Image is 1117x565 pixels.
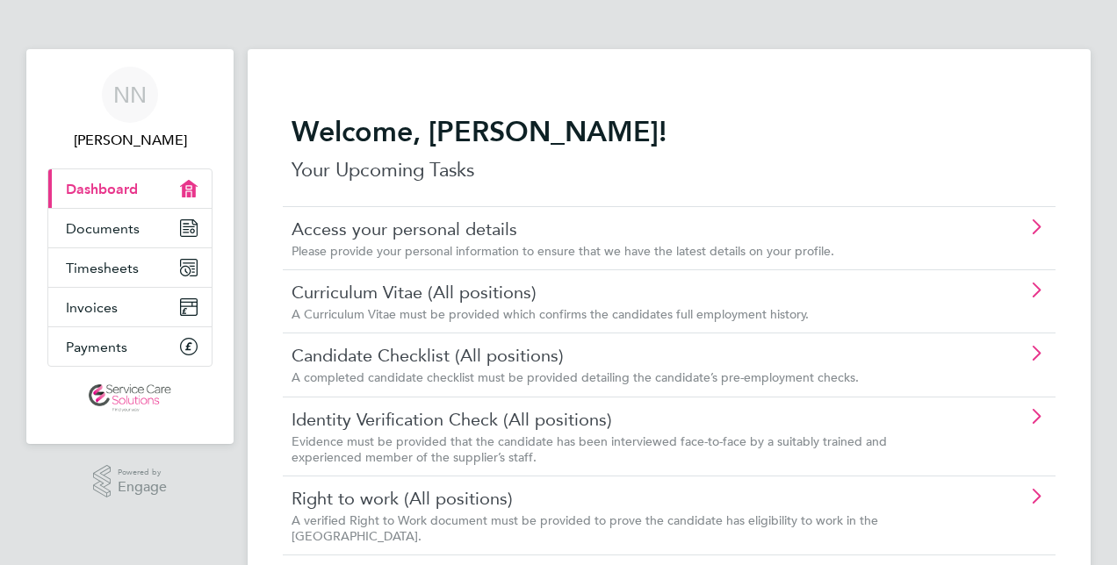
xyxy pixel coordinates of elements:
[292,114,1047,149] h2: Welcome, [PERSON_NAME]!
[66,260,139,276] span: Timesheets
[48,248,212,287] a: Timesheets
[89,384,171,412] img: servicecare-logo-retina.png
[113,83,147,106] span: NN
[48,169,212,208] a: Dashboard
[47,384,213,412] a: Go to home page
[66,220,140,237] span: Documents
[47,67,213,151] a: NN[PERSON_NAME]
[26,49,234,444] nav: Main navigation
[292,487,948,510] a: Right to work (All positions)
[48,209,212,247] a: Documents
[292,512,878,544] span: A verified Right to Work document must be provided to prove the candidate has eligibility to work...
[292,369,859,385] span: A completed candidate checklist must be provided detailing the candidate’s pre-employment checks.
[292,156,1047,184] p: Your Upcoming Tasks
[66,339,127,355] span: Payments
[47,130,213,151] span: Nicole Nyamwiza
[118,480,167,495] span: Engage
[66,299,118,316] span: Invoices
[48,327,212,366] a: Payments
[292,344,948,367] a: Candidate Checklist (All positions)
[292,306,809,322] span: A Curriculum Vitae must be provided which confirms the candidates full employment history.
[118,465,167,480] span: Powered by
[292,243,834,259] span: Please provide your personal information to ensure that we have the latest details on your profile.
[292,408,948,431] a: Identity Verification Check (All positions)
[292,433,887,465] span: Evidence must be provided that the candidate has been interviewed face-to-face by a suitably trai...
[48,288,212,326] a: Invoices
[292,281,948,304] a: Curriculum Vitae (All positions)
[93,465,168,498] a: Powered byEngage
[292,218,948,240] a: Access your personal details
[66,181,138,197] span: Dashboard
